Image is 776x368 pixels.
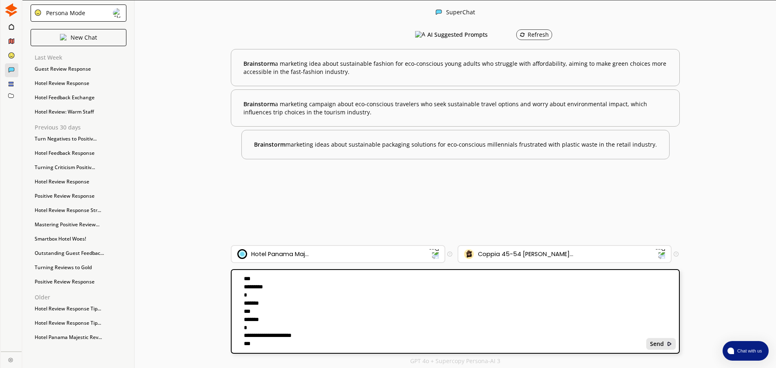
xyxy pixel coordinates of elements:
img: Dropdown Icon [428,249,439,259]
div: Hotel Feedback Response [31,147,126,159]
img: AI Suggested Prompts [415,31,425,38]
div: Guest Review Response [31,63,126,75]
b: a marketing campaign about eco-conscious travelers who seek sustainable travel options and worry ... [243,100,667,116]
p: Older [35,294,126,301]
div: Turning Reviews to Gold [31,261,126,274]
div: Persona Mode [43,10,85,16]
img: Tooltip Icon [674,252,679,256]
img: Close [113,8,123,18]
h3: AI Suggested Prompts [427,29,488,41]
img: Tooltip Icon [447,252,452,256]
p: Previous 30 days [35,124,126,131]
div: Hotel Review Response Tip... [31,303,126,315]
img: Close [8,357,13,362]
div: Hotel Panama Majestic Rev... [31,331,126,343]
div: Hotel Feedback Exchange [31,91,126,104]
div: Smartbox Hotel Woes! [31,233,126,245]
div: Positive Review Response [31,190,126,202]
span: Brainstorm [243,60,275,67]
p: New Chat [71,34,97,41]
div: Hotel Review Response Str... [31,204,126,216]
div: Hotel Review Response Tip... [31,317,126,329]
div: Turn Negatives to Positiv... [31,133,126,145]
img: Brand Icon [237,249,247,259]
div: Turning Criticism Positiv... [31,161,126,174]
img: Dropdown Icon [655,249,665,259]
button: atlas-launcher [723,341,769,361]
div: Refresh [520,31,549,38]
img: Close [667,341,672,347]
img: Close [34,9,42,16]
b: marketing ideas about sustainable packaging solutions for eco-conscious millennials frustrated wi... [254,141,657,149]
b: Send [650,341,664,347]
b: a marketing idea about sustainable fashion for eco-conscious young adults who struggle with affor... [243,60,667,76]
div: Outstanding Guest Feedbac... [31,247,126,259]
div: Mastering Positive Review... [31,219,126,231]
p: Last Week [35,54,126,61]
img: Audience Icon [464,249,474,259]
a: Close [1,352,22,366]
div: Hotel Review: Warm Staff [31,106,126,118]
div: Coppia 45-54 [PERSON_NAME]... [478,251,573,257]
span: Brainstorm [243,100,275,108]
div: Hotel Review Response [31,176,126,188]
img: Refresh [520,32,525,38]
span: Brainstorm [254,141,285,148]
div: Hotel Review Response [31,77,126,89]
span: Chat with us [734,348,764,354]
img: Close [4,3,18,17]
img: Close [60,34,66,40]
div: SuperChat [446,9,475,17]
p: GPT 4o + Supercopy Persona-AI 3 [410,358,500,364]
div: Positive Review Response [31,276,126,288]
div: Hotel Panama Maj... [251,251,309,257]
img: Close [436,9,442,16]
